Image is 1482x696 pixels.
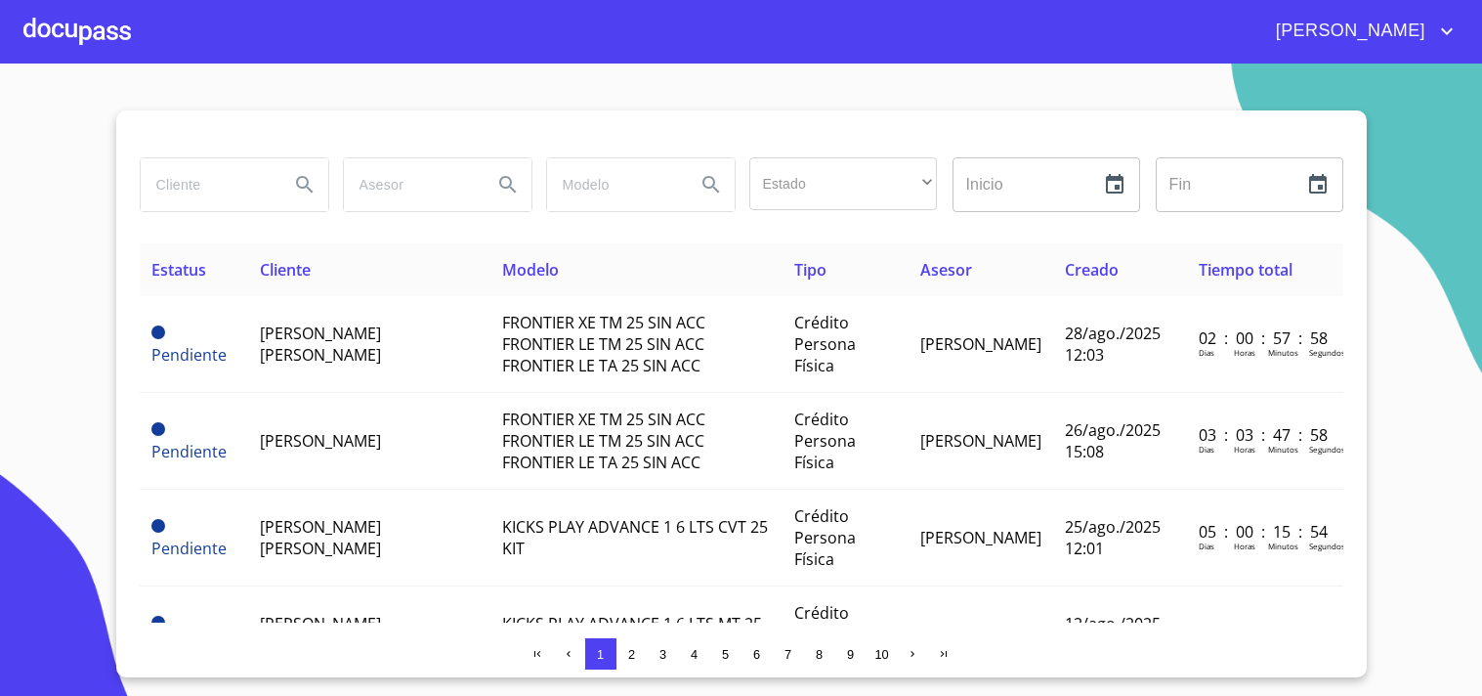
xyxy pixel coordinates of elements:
[1065,323,1161,366] span: 28/ago./2025 12:03
[502,516,768,559] span: KICKS PLAY ADVANCE 1 6 LTS CVT 25 KIT
[794,602,856,667] span: Crédito Persona Física
[874,647,888,662] span: 10
[502,409,705,473] span: FRONTIER XE TM 25 SIN ACC FRONTIER LE TM 25 SIN ACC FRONTIER LE TA 25 SIN ACC
[1199,618,1331,639] p: 18 : 01 : 34 : 26
[920,430,1041,452] span: [PERSON_NAME]
[1234,444,1255,455] p: Horas
[867,638,898,670] button: 10
[616,638,648,670] button: 2
[485,161,531,208] button: Search
[816,647,823,662] span: 8
[1199,327,1331,349] p: 02 : 00 : 57 : 58
[1309,444,1345,455] p: Segundos
[794,409,856,473] span: Crédito Persona Física
[260,323,381,366] span: [PERSON_NAME] [PERSON_NAME]
[141,158,274,211] input: search
[628,647,635,662] span: 2
[151,538,227,559] span: Pendiente
[344,158,477,211] input: search
[648,638,679,670] button: 3
[260,613,381,656] span: [PERSON_NAME] [PERSON_NAME]
[794,312,856,376] span: Crédito Persona Física
[679,638,710,670] button: 4
[260,516,381,559] span: [PERSON_NAME] [PERSON_NAME]
[1065,259,1119,281] span: Creado
[281,161,328,208] button: Search
[659,647,666,662] span: 3
[260,430,381,452] span: [PERSON_NAME]
[835,638,867,670] button: 9
[151,326,165,339] span: Pendiente
[773,638,804,670] button: 7
[784,647,791,662] span: 7
[597,647,604,662] span: 1
[585,638,616,670] button: 1
[1309,347,1345,358] p: Segundos
[260,259,311,281] span: Cliente
[722,647,729,662] span: 5
[547,158,680,211] input: search
[502,613,762,656] span: KICKS PLAY ADVANCE 1 6 LTS MT 25 KIT
[151,519,165,533] span: Pendiente
[794,259,826,281] span: Tipo
[1065,419,1161,462] span: 26/ago./2025 15:08
[1261,16,1435,47] span: [PERSON_NAME]
[741,638,773,670] button: 6
[1199,259,1292,281] span: Tiempo total
[1065,516,1161,559] span: 25/ago./2025 12:01
[753,647,760,662] span: 6
[691,647,698,662] span: 4
[1199,521,1331,543] p: 05 : 00 : 15 : 54
[502,312,705,376] span: FRONTIER XE TM 25 SIN ACC FRONTIER LE TM 25 SIN ACC FRONTIER LE TA 25 SIN ACC
[1268,347,1298,358] p: Minutos
[710,638,741,670] button: 5
[502,259,559,281] span: Modelo
[920,333,1041,355] span: [PERSON_NAME]
[920,259,972,281] span: Asesor
[151,616,165,630] span: Pendiente
[794,505,856,570] span: Crédito Persona Física
[1199,444,1214,455] p: Dias
[1261,16,1459,47] button: account of current user
[749,157,937,210] div: ​
[151,422,165,436] span: Pendiente
[1199,541,1214,551] p: Dias
[804,638,835,670] button: 8
[1268,541,1298,551] p: Minutos
[151,344,227,366] span: Pendiente
[1065,613,1161,656] span: 12/ago./2025 11:45
[847,647,854,662] span: 9
[1199,347,1214,358] p: Dias
[1234,347,1255,358] p: Horas
[1309,541,1345,551] p: Segundos
[151,259,206,281] span: Estatus
[920,527,1041,548] span: [PERSON_NAME]
[1268,444,1298,455] p: Minutos
[151,441,227,462] span: Pendiente
[1234,541,1255,551] p: Horas
[688,161,735,208] button: Search
[1199,424,1331,446] p: 03 : 03 : 47 : 58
